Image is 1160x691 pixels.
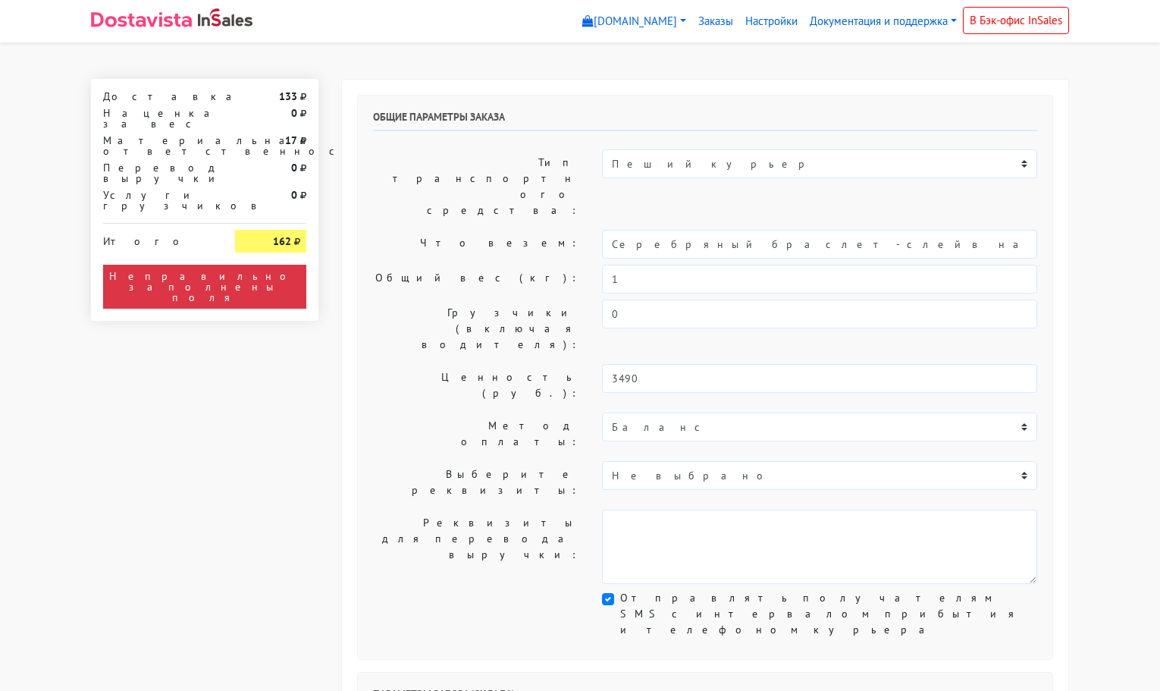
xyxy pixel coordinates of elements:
[373,111,1037,131] h6: Общие параметры заказа
[198,8,252,27] img: InSales
[92,135,224,156] div: Материальная ответственность
[91,12,192,27] img: Dostavista - срочная курьерская служба доставки
[620,590,1037,638] label: Отправлять получателям SMS с интервалом прибытия и телефоном курьера
[692,7,739,36] a: Заказы
[103,230,212,247] div: Итого
[963,7,1069,34] a: В Бэк-офис InSales
[362,300,591,358] label: Грузчики (включая водителя):
[273,234,291,248] strong: 162
[103,265,306,309] div: Неправильно заполнены поля
[291,106,297,120] strong: 0
[362,461,591,504] label: Выберите реквизиты:
[92,190,224,211] div: Услуги грузчиков
[291,188,297,202] strong: 0
[92,162,224,184] div: Перевод выручки
[739,7,804,36] a: Настройки
[279,90,297,103] strong: 133
[92,108,224,129] div: Наценка за вес
[362,413,591,455] label: Метод оплаты:
[362,265,591,294] label: Общий вес (кг):
[362,364,591,407] label: Ценность (руб.):
[285,133,297,147] strong: 17
[804,7,963,36] a: Документация и поддержка
[291,161,297,174] strong: 0
[576,7,692,36] a: [DOMAIN_NAME]
[362,149,591,224] label: Тип транспортного средства:
[362,510,591,584] label: Реквизиты для перевода выручки:
[362,230,591,259] label: Что везем:
[92,91,224,102] div: Доставка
